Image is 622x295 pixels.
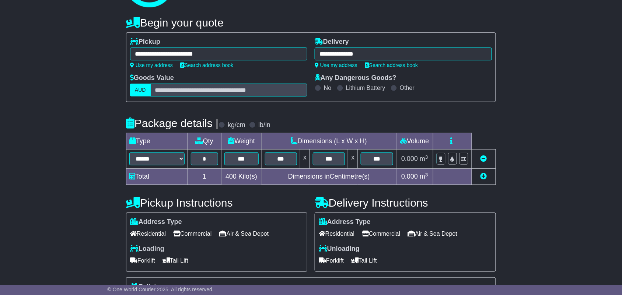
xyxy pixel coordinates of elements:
[130,283,156,291] label: Pallet
[180,62,233,68] a: Search address book
[319,218,371,226] label: Address Type
[315,197,496,209] h4: Delivery Instructions
[481,173,487,180] a: Add new item
[300,150,310,169] td: x
[130,255,155,266] span: Forklift
[130,38,160,46] label: Pickup
[130,74,174,82] label: Goods Value
[400,84,415,91] label: Other
[324,84,331,91] label: No
[226,173,237,180] span: 400
[258,121,270,129] label: lb/in
[163,255,188,266] span: Tail Lift
[219,228,269,239] span: Air & Sea Depot
[401,155,418,162] span: 0.000
[262,169,396,185] td: Dimensions in Centimetre(s)
[188,133,221,150] td: Qty
[126,117,219,129] h4: Package details |
[425,154,428,160] sup: 3
[319,245,360,253] label: Unloading
[351,255,377,266] span: Tail Lift
[481,155,487,162] a: Remove this item
[130,228,166,239] span: Residential
[408,228,458,239] span: Air & Sea Depot
[221,169,262,185] td: Kilo(s)
[262,133,396,150] td: Dimensions (L x W x H)
[188,169,221,185] td: 1
[401,173,418,180] span: 0.000
[315,74,396,82] label: Any Dangerous Goods?
[315,38,349,46] label: Delivery
[425,172,428,178] sup: 3
[130,218,182,226] label: Address Type
[365,62,418,68] a: Search address book
[126,17,496,29] h4: Begin your quote
[315,62,357,68] a: Use my address
[126,169,188,185] td: Total
[396,133,433,150] td: Volume
[319,228,354,239] span: Residential
[130,62,173,68] a: Use my address
[126,197,307,209] h4: Pickup Instructions
[130,84,151,96] label: AUD
[130,245,164,253] label: Loading
[346,84,385,91] label: Lithium Battery
[420,155,428,162] span: m
[420,173,428,180] span: m
[126,133,188,150] td: Type
[173,228,212,239] span: Commercial
[348,150,358,169] td: x
[319,255,344,266] span: Forklift
[228,121,245,129] label: kg/cm
[107,287,214,292] span: © One World Courier 2025. All rights reserved.
[362,228,400,239] span: Commercial
[221,133,262,150] td: Weight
